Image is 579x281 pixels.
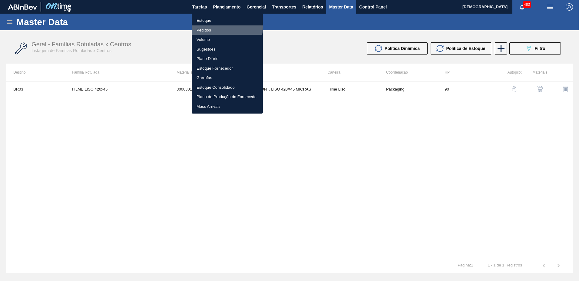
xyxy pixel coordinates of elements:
[192,102,263,111] a: Mass Arrivals
[192,35,263,45] a: Volume
[192,64,263,73] a: Estoque Fornecedor
[192,73,263,83] a: Garrafas
[192,45,263,54] a: Sugestões
[192,25,263,35] a: Pedidos
[192,83,263,92] a: Estoque Consolidado
[192,54,263,64] a: Plano Diário
[192,16,263,25] a: Estoque
[192,92,263,102] a: Plano de Produção do Fornecedor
